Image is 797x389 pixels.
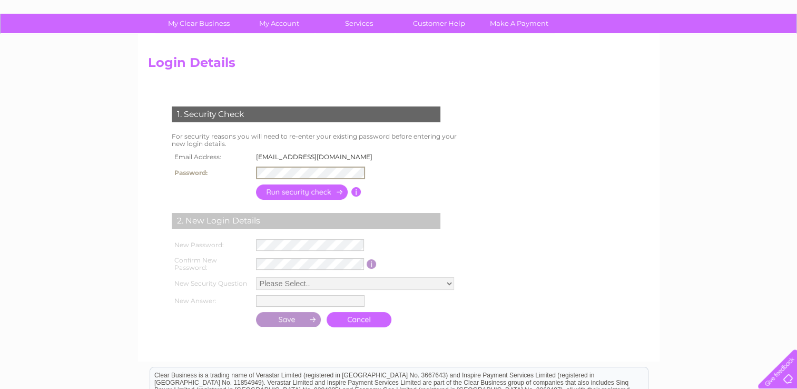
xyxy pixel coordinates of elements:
[172,106,440,122] div: 1. Security Check
[367,259,377,269] input: Information
[169,275,253,293] th: New Security Question
[169,130,468,150] td: For security reasons you will need to re-enter your existing password before entering your new lo...
[169,164,253,182] th: Password:
[150,6,648,51] div: Clear Business is a trading name of Verastar Limited (registered in [GEOGRAPHIC_DATA] No. 3667643...
[169,150,253,164] th: Email Address:
[598,5,671,18] a: 0333 014 3131
[148,55,650,75] h2: Login Details
[169,254,253,275] th: Confirm New Password:
[705,45,721,53] a: Blog
[667,45,699,53] a: Telecoms
[396,14,483,33] a: Customer Help
[172,213,440,229] div: 2. New Login Details
[253,150,381,164] td: [EMAIL_ADDRESS][DOMAIN_NAME]
[727,45,753,53] a: Contact
[235,14,322,33] a: My Account
[762,45,787,53] a: Log out
[316,14,402,33] a: Services
[256,312,321,327] input: Submit
[155,14,242,33] a: My Clear Business
[476,14,563,33] a: Make A Payment
[351,187,361,197] input: Information
[169,237,253,254] th: New Password:
[612,45,632,53] a: Water
[28,27,82,60] img: logo.png
[327,312,391,327] a: Cancel
[169,293,253,309] th: New Answer:
[638,45,661,53] a: Energy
